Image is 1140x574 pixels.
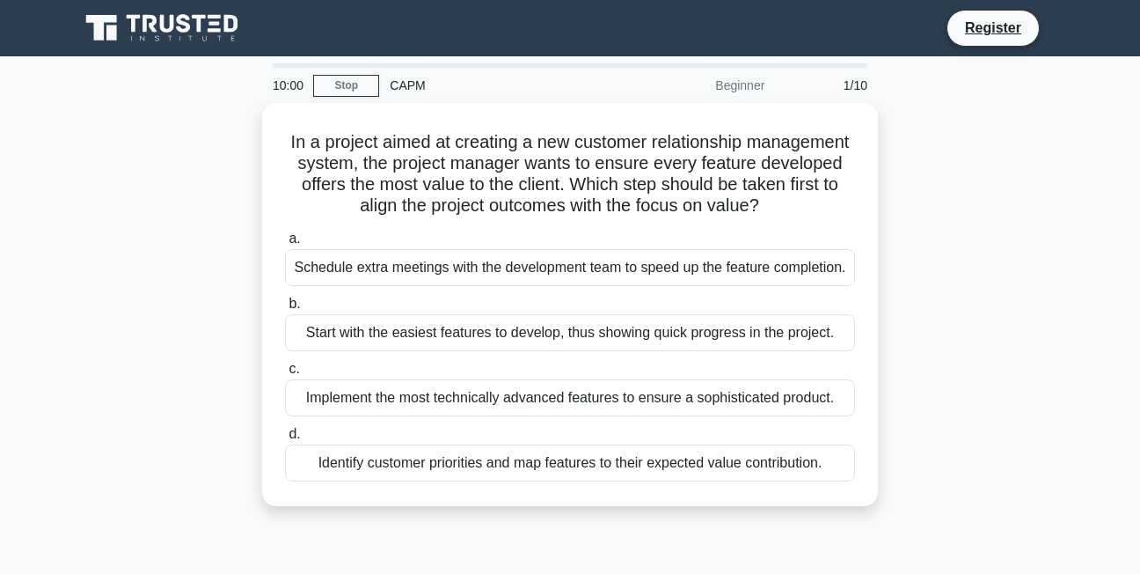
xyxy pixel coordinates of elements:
[954,17,1032,39] a: Register
[775,68,878,103] div: 1/10
[285,445,855,482] div: Identify customer priorities and map features to their expected value contribution.
[621,68,775,103] div: Beginner
[379,68,621,103] div: CAPM
[262,68,313,103] div: 10:00
[313,75,379,97] a: Stop
[289,361,299,376] span: c.
[289,426,300,441] span: d.
[285,379,855,416] div: Implement the most technically advanced features to ensure a sophisticated product.
[285,314,855,351] div: Start with the easiest features to develop, thus showing quick progress in the project.
[289,231,300,246] span: a.
[289,296,300,311] span: b.
[283,131,857,217] h5: In a project aimed at creating a new customer relationship management system, the project manager...
[285,249,855,286] div: Schedule extra meetings with the development team to speed up the feature completion.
